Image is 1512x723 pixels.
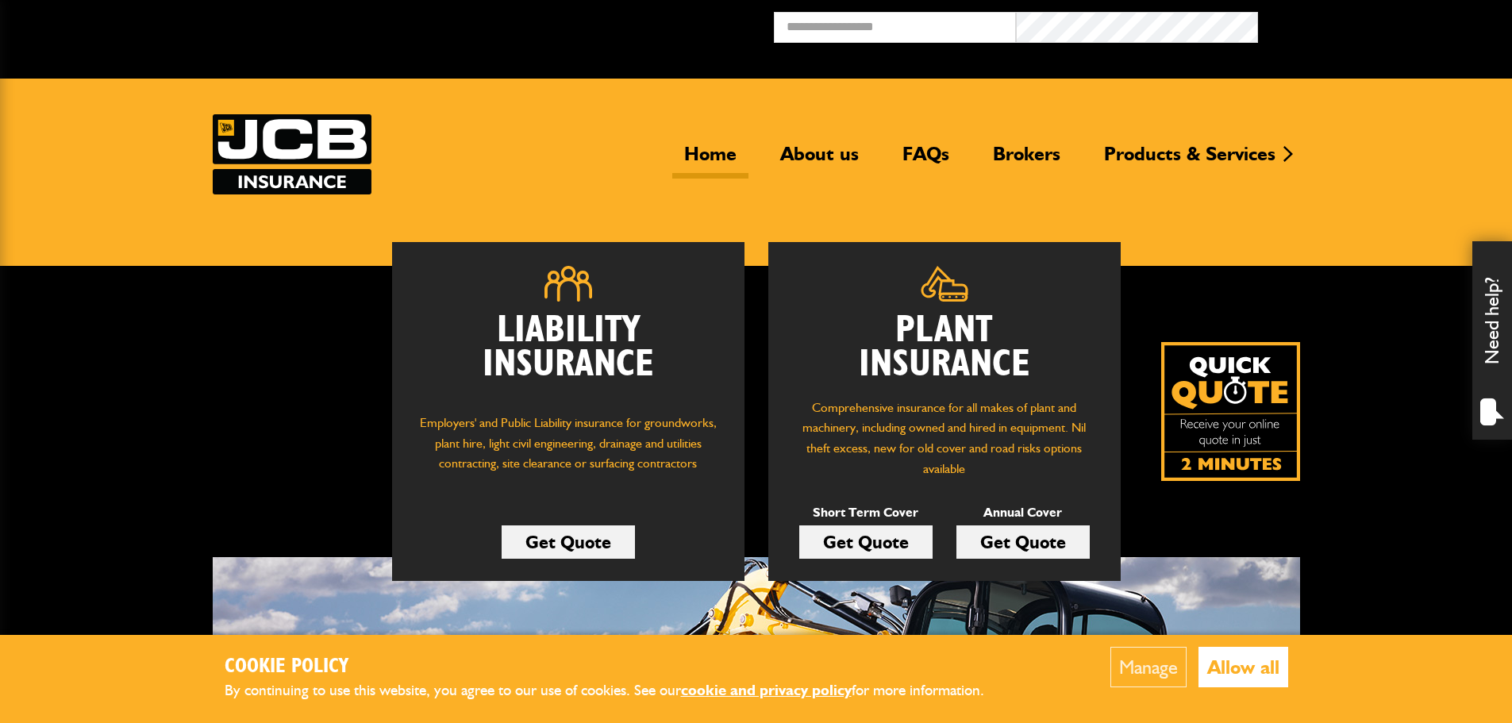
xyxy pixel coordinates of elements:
a: JCB Insurance Services [213,114,371,194]
a: Home [672,142,748,179]
h2: Liability Insurance [416,313,721,398]
a: FAQs [891,142,961,179]
p: Employers' and Public Liability insurance for groundworks, plant hire, light civil engineering, d... [416,413,721,489]
img: JCB Insurance Services logo [213,114,371,194]
p: Annual Cover [956,502,1090,523]
h2: Plant Insurance [792,313,1097,382]
button: Broker Login [1258,12,1500,37]
p: By continuing to use this website, you agree to our use of cookies. See our for more information. [225,679,1010,703]
button: Manage [1110,647,1187,687]
a: Get Quote [799,525,933,559]
a: About us [768,142,871,179]
a: Products & Services [1092,142,1287,179]
a: Get Quote [502,525,635,559]
p: Comprehensive insurance for all makes of plant and machinery, including owned and hired in equipm... [792,398,1097,479]
a: Get your insurance quote isn just 2-minutes [1161,342,1300,481]
div: Need help? [1472,241,1512,440]
button: Allow all [1198,647,1288,687]
h2: Cookie Policy [225,655,1010,679]
a: Get Quote [956,525,1090,559]
a: cookie and privacy policy [681,681,852,699]
a: Brokers [981,142,1072,179]
img: Quick Quote [1161,342,1300,481]
p: Short Term Cover [799,502,933,523]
